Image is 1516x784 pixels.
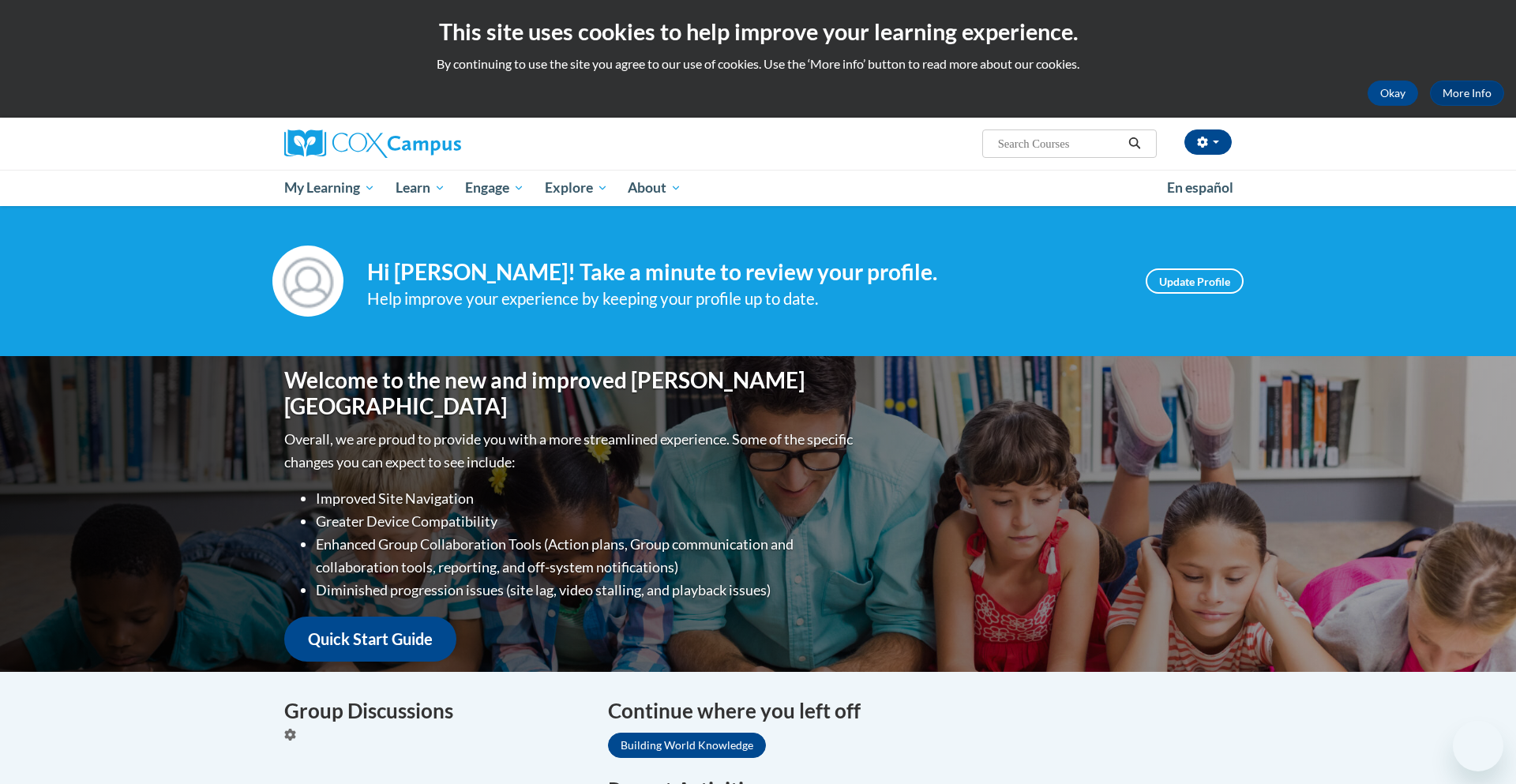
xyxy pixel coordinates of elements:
h1: Welcome to the new and improved [PERSON_NAME][GEOGRAPHIC_DATA] [284,367,857,420]
a: En español [1157,171,1244,204]
h4: Hi [PERSON_NAME]! Take a minute to review your profile. [367,259,1122,286]
a: About [618,170,692,206]
a: Update Profile [1146,268,1244,294]
span: My Learning [284,178,375,197]
a: Engage [455,170,535,206]
a: Learn [385,170,456,206]
iframe: Button to launch messaging window [1453,721,1503,771]
img: Profile Image [272,246,343,317]
span: Learn [396,178,445,197]
div: Help improve your experience by keeping your profile up to date. [367,286,1122,312]
p: By continuing to use the site you agree to our use of cookies. Use the ‘More info’ button to read... [12,55,1504,73]
div: Main menu [261,170,1255,206]
h2: This site uses cookies to help improve your learning experience. [12,16,1504,47]
li: Enhanced Group Collaboration Tools (Action plans, Group communication and collaboration tools, re... [316,533,857,579]
h4: Group Discussions [284,696,584,726]
p: Overall, we are proud to provide you with a more streamlined experience. Some of the specific cha... [284,428,857,474]
a: Building World Knowledge [608,733,766,758]
button: Search [1123,134,1146,153]
span: Engage [465,178,524,197]
img: Cox Campus [284,129,461,158]
a: My Learning [274,170,385,206]
li: Improved Site Navigation [316,487,857,510]
button: Account Settings [1184,129,1232,155]
a: Explore [535,170,618,206]
a: Quick Start Guide [284,617,456,662]
span: En español [1167,179,1233,196]
a: More Info [1430,81,1504,106]
a: Cox Campus [284,129,584,158]
span: Explore [545,178,608,197]
li: Greater Device Compatibility [316,510,857,533]
h4: Continue where you left off [608,696,1232,726]
button: Okay [1368,81,1418,106]
input: Search Courses [996,134,1123,153]
span: About [628,178,681,197]
li: Diminished progression issues (site lag, video stalling, and playback issues) [316,579,857,602]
